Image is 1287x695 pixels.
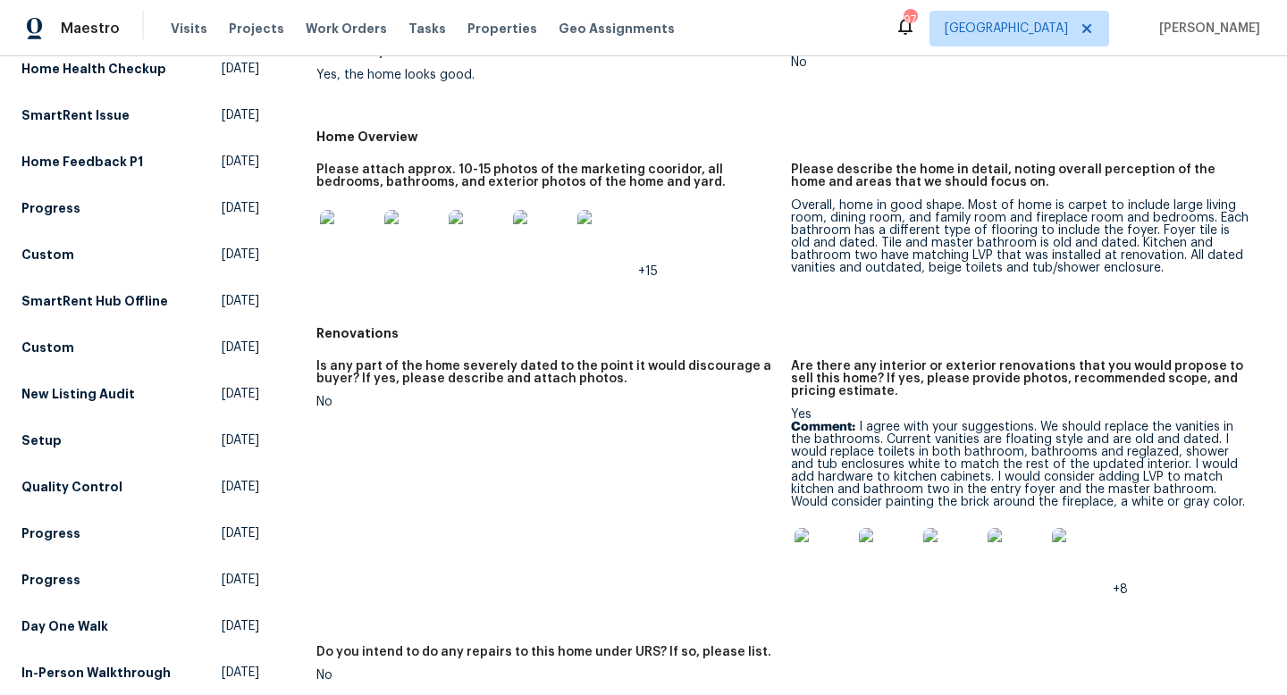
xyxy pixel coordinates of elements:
[791,408,1251,596] div: Yes
[945,20,1068,38] span: [GEOGRAPHIC_DATA]
[21,199,80,217] h5: Progress
[21,99,259,131] a: SmartRent Issue[DATE]
[1113,583,1128,596] span: +8
[61,20,120,38] span: Maestro
[316,69,777,81] div: Yes, the home looks good.
[222,339,259,356] span: [DATE]
[21,478,122,496] h5: Quality Control
[21,239,259,271] a: Custom[DATE]
[21,60,166,78] h5: Home Health Checkup
[222,431,259,449] span: [DATE]
[21,564,259,596] a: Progress[DATE]
[21,292,168,310] h5: SmartRent Hub Offline
[222,385,259,403] span: [DATE]
[904,11,916,29] div: 97
[21,664,171,682] h5: In-Person Walkthrough
[559,20,675,38] span: Geo Assignments
[21,331,259,364] a: Custom[DATE]
[791,421,1251,508] p: I agree with your suggestions. We should replace the vanities in the bathrooms. Current vanities ...
[21,471,259,503] a: Quality Control[DATE]
[21,339,74,356] h5: Custom
[791,56,1251,69] div: No
[222,617,259,635] span: [DATE]
[316,128,1266,146] h5: Home Overview
[21,657,259,689] a: In-Person Walkthrough[DATE]
[222,571,259,589] span: [DATE]
[316,163,777,188] h5: Please attach approx. 10-15 photos of the marketing cooridor, all bedrooms, bathrooms, and exteri...
[408,22,446,35] span: Tasks
[316,324,1266,342] h5: Renovations
[791,421,855,433] b: Comment:
[21,146,259,178] a: Home Feedback P1[DATE]
[222,153,259,171] span: [DATE]
[222,292,259,310] span: [DATE]
[171,20,207,38] span: Visits
[21,617,108,635] h5: Day One Walk
[316,360,777,385] h5: Is any part of the home severely dated to the point it would discourage a buyer? If yes, please d...
[791,163,1251,188] h5: Please describe the home in detail, noting overall perception of the home and areas that we shoul...
[229,20,284,38] span: Projects
[21,571,80,589] h5: Progress
[222,60,259,78] span: [DATE]
[791,199,1251,274] div: Overall, home in good shape. Most of home is carpet to include large living room, dining room, an...
[21,285,259,317] a: SmartRent Hub Offline[DATE]
[21,431,62,449] h5: Setup
[21,192,259,224] a: Progress[DATE]
[21,424,259,456] a: Setup[DATE]
[306,20,387,38] span: Work Orders
[222,664,259,682] span: [DATE]
[222,524,259,542] span: [DATE]
[316,646,771,658] h5: Do you intend to do any repairs to this home under URS? If so, please list.
[1152,20,1260,38] span: [PERSON_NAME]
[638,265,658,278] span: +15
[21,610,259,642] a: Day One Walk[DATE]
[21,517,259,549] a: Progress[DATE]
[222,199,259,217] span: [DATE]
[21,246,74,264] h5: Custom
[21,378,259,410] a: New Listing Audit[DATE]
[222,478,259,496] span: [DATE]
[21,385,135,403] h5: New Listing Audit
[467,20,537,38] span: Properties
[791,360,1251,398] h5: Are there any interior or exterior renovations that you would propose to sell this home? If yes, ...
[316,396,777,408] div: No
[21,524,80,542] h5: Progress
[222,106,259,124] span: [DATE]
[21,53,259,85] a: Home Health Checkup[DATE]
[21,153,143,171] h5: Home Feedback P1
[316,669,777,682] div: No
[222,246,259,264] span: [DATE]
[21,106,130,124] h5: SmartRent Issue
